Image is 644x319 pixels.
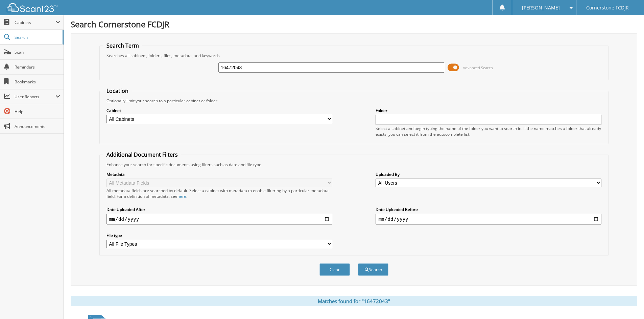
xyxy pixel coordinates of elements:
[15,109,60,114] span: Help
[15,94,55,100] span: User Reports
[103,162,605,167] div: Enhance your search for specific documents using filters such as date and file type.
[71,296,637,306] div: Matches found for "16472043"
[586,6,629,10] span: Cornerstone FCDJR
[103,87,132,95] legend: Location
[103,42,142,49] legend: Search Term
[463,65,493,70] span: Advanced Search
[15,124,60,129] span: Announcements
[15,49,60,55] span: Scan
[106,108,332,113] label: Cabinet
[106,233,332,238] label: File type
[15,64,60,70] span: Reminders
[106,188,332,199] div: All metadata fields are searched by default. Select a cabinet with metadata to enable filtering b...
[15,34,59,40] span: Search
[71,19,637,30] h1: Search Cornerstone FCDJR
[376,171,601,177] label: Uploaded By
[522,6,560,10] span: [PERSON_NAME]
[15,20,55,25] span: Cabinets
[319,263,350,276] button: Clear
[177,193,186,199] a: here
[103,151,181,158] legend: Additional Document Filters
[7,3,57,12] img: scan123-logo-white.svg
[376,108,601,113] label: Folder
[106,214,332,224] input: start
[106,207,332,212] label: Date Uploaded After
[376,207,601,212] label: Date Uploaded Before
[103,98,605,104] div: Optionally limit your search to a particular cabinet or folder
[358,263,388,276] button: Search
[106,171,332,177] label: Metadata
[376,214,601,224] input: end
[376,126,601,137] div: Select a cabinet and begin typing the name of the folder you want to search in. If the name match...
[103,53,605,58] div: Searches all cabinets, folders, files, metadata, and keywords
[15,79,60,85] span: Bookmarks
